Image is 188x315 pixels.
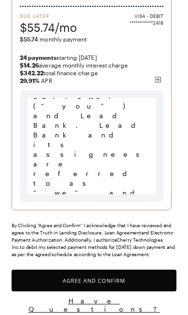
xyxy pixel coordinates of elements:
[20,19,77,35] span: $55.74/mo
[20,36,38,42] span: $55.74
[12,222,176,258] div: By Clicking "Agree and Confirm" I acknowledge that I have reviewed and agree to the Truth in Lend...
[12,270,176,291] button: Agree and Confirm
[20,35,163,43] span: monthly payment
[12,296,176,314] button: Have Questions?
[20,61,163,69] span: average monthly interest charge
[20,77,163,84] span: APR
[134,13,163,19] span: VISA - DEBIT
[20,54,56,61] strong: 24 payments
[20,69,163,77] span: total finance charge
[20,54,163,61] span: starting [DATE]
[20,13,77,19] span: Due Later
[154,76,162,83] img: svg%3e
[20,77,40,84] b: 29.91 %
[20,69,43,76] strong: $342.22
[20,62,39,68] strong: $14.26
